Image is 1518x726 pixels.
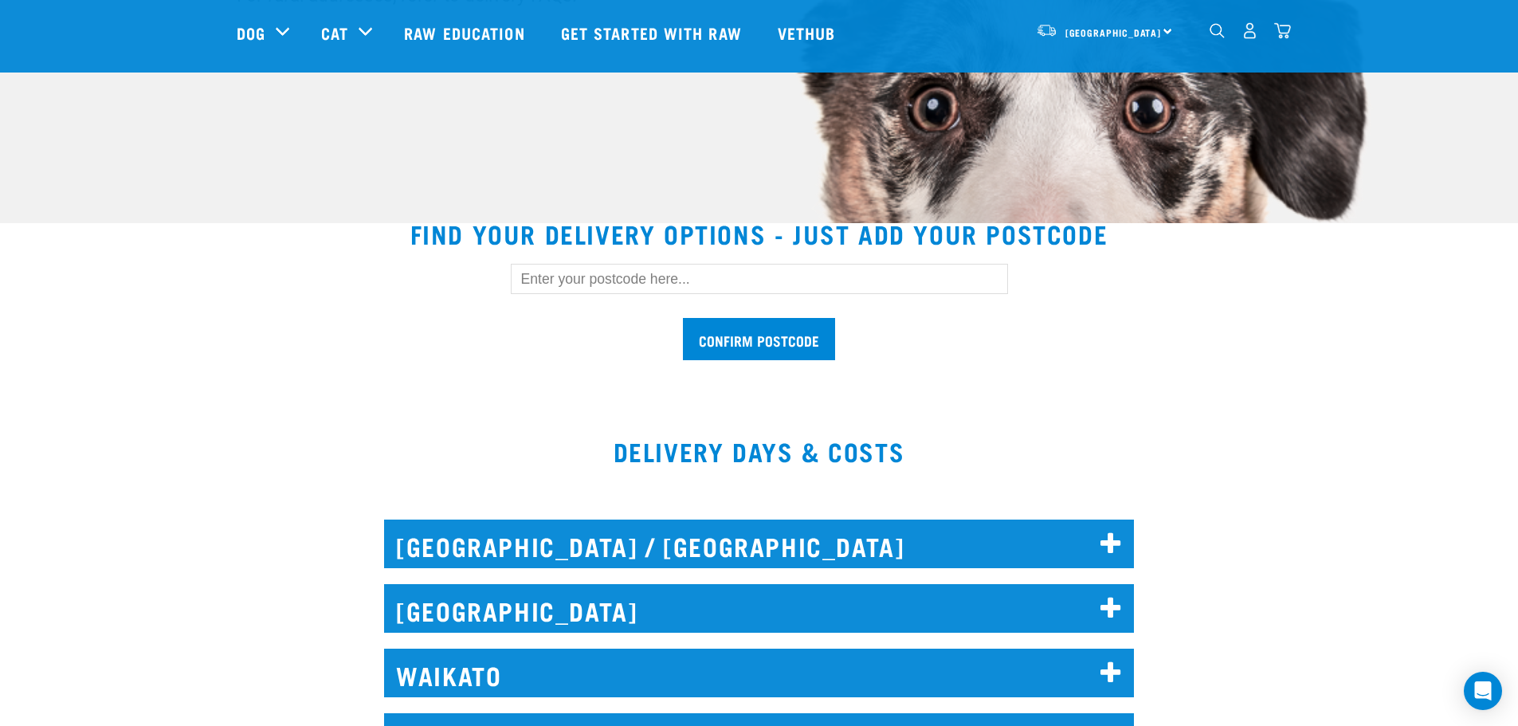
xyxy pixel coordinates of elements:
img: user.png [1241,22,1258,39]
h2: [GEOGRAPHIC_DATA] / [GEOGRAPHIC_DATA] [384,520,1134,568]
a: Dog [237,21,265,45]
input: Confirm postcode [683,318,835,360]
span: [GEOGRAPHIC_DATA] [1065,29,1162,35]
img: home-icon-1@2x.png [1210,23,1225,38]
a: Raw Education [388,1,544,65]
a: Cat [321,21,348,45]
a: Get started with Raw [545,1,762,65]
a: Vethub [762,1,856,65]
h2: [GEOGRAPHIC_DATA] [384,584,1134,633]
img: home-icon@2x.png [1274,22,1291,39]
h2: WAIKATO [384,649,1134,697]
div: Open Intercom Messenger [1464,672,1502,710]
img: van-moving.png [1036,23,1057,37]
input: Enter your postcode here... [511,264,1008,294]
h2: Find your delivery options - just add your postcode [19,219,1499,248]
